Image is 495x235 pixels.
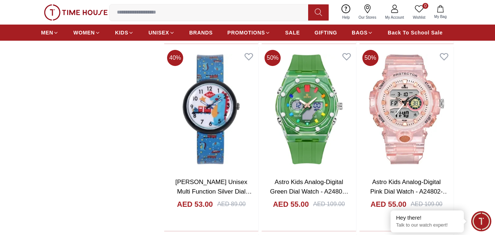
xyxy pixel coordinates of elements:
[285,29,300,36] span: SALE
[175,179,252,204] a: [PERSON_NAME] Unisex Multi Function Silver Dial Watch - LC.K.4.939
[362,50,378,66] span: 50 %
[228,26,271,39] a: PROMOTIONS
[164,47,258,172] img: Lee Cooper Unisex Multi Function Silver Dial Watch - LC.K.4.939
[471,211,491,231] div: Chat Widget
[73,29,95,36] span: WOMEN
[189,26,213,39] a: BRANDS
[339,15,353,20] span: Help
[313,200,345,209] div: AED 109.00
[73,26,100,39] a: WOMEN
[431,14,450,19] span: My Bag
[356,15,379,20] span: Our Stores
[228,29,265,36] span: PROMOTIONS
[388,29,443,36] span: Back To School Sale
[41,29,53,36] span: MEN
[270,179,348,204] a: Astro Kids Analog-Digital Green Dial Watch - A24801-PPGG
[217,200,245,209] div: AED 89.00
[41,26,59,39] a: MEN
[167,50,183,66] span: 40 %
[396,222,458,228] p: Talk to our watch expert!
[115,26,134,39] a: KIDS
[359,47,454,172] img: Astro Kids Analog-Digital Pink Dial Watch - A24802-PPFF
[44,4,108,21] img: ...
[396,214,458,221] div: Hey there!
[177,199,213,209] h4: AED 53.00
[265,50,281,66] span: 50 %
[411,200,442,209] div: AED 109.00
[189,29,213,36] span: BRANDS
[338,3,354,22] a: Help
[422,3,428,9] span: 0
[409,3,430,22] a: 0Wishlist
[352,26,373,39] a: BAGS
[370,179,449,204] a: Astro Kids Analog-Digital Pink Dial Watch - A24802-PPFF
[354,3,381,22] a: Our Stores
[410,15,428,20] span: Wishlist
[314,26,337,39] a: GIFTING
[388,26,443,39] a: Back To School Sale
[370,199,406,209] h4: AED 55.00
[262,47,356,172] img: Astro Kids Analog-Digital Green Dial Watch - A24801-PPGG
[285,26,300,39] a: SALE
[148,29,169,36] span: UNISEX
[314,29,337,36] span: GIFTING
[382,15,407,20] span: My Account
[115,29,128,36] span: KIDS
[148,26,174,39] a: UNISEX
[273,199,309,209] h4: AED 55.00
[430,4,451,21] button: My Bag
[352,29,367,36] span: BAGS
